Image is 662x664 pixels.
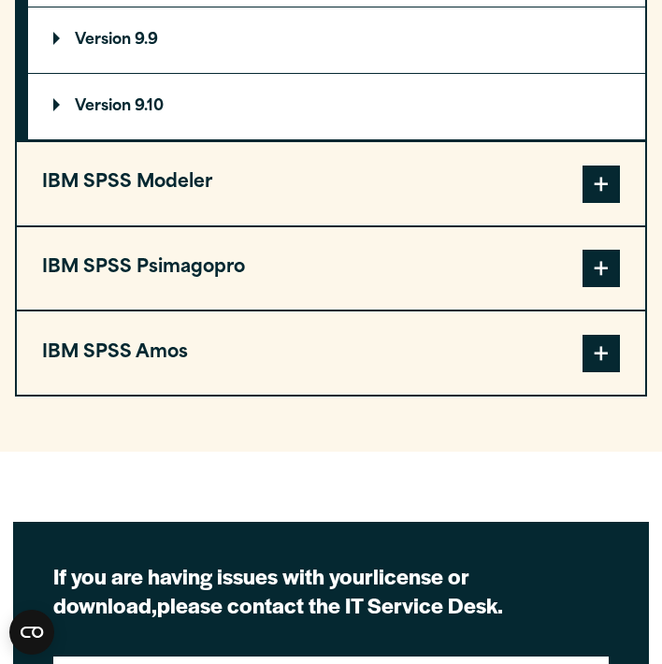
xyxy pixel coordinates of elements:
summary: Version 9.10 [28,74,645,139]
button: Open CMP widget [9,610,54,655]
div: IBM SPSS License Manager [28,7,645,140]
strong: license or download, [53,560,469,620]
h2: If you are having issues with your please contact the IT Service Desk. [53,562,610,619]
p: Version 9.10 [53,99,164,114]
p: Version 9.9 [53,33,158,48]
button: IBM SPSS Amos [17,311,645,395]
summary: Version 9.9 [28,7,645,73]
button: IBM SPSS Psimagopro [17,227,645,310]
button: IBM SPSS Modeler [17,142,645,225]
